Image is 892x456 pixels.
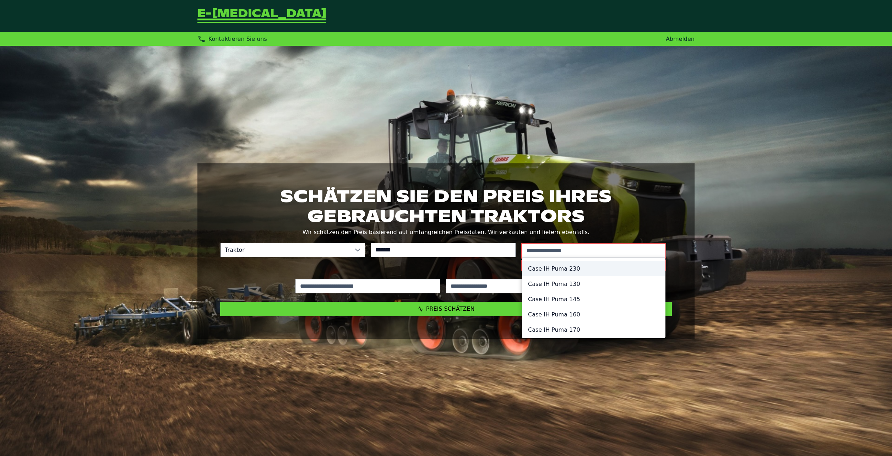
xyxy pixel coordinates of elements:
[220,302,672,316] button: Preis schätzen
[522,322,665,337] li: Case IH Puma 170
[522,307,665,322] li: Case IH Puma 160
[521,260,666,271] small: Bitte wählen Sie ein Modell aus den Vorschlägen
[666,36,695,42] a: Abmelden
[426,305,475,312] span: Preis schätzen
[208,36,267,42] span: Kontaktieren Sie uns
[221,243,350,257] span: Traktor
[522,337,665,353] li: Case IH Puma 185
[522,261,665,276] li: Case IH Puma 230
[197,9,326,23] a: Zurück zur Startseite
[522,276,665,292] li: Case IH Puma 130
[220,227,672,237] p: Wir schätzen den Preis basierend auf umfangreichen Preisdaten. Wir verkaufen und liefern ebenfalls.
[522,292,665,307] li: Case IH Puma 145
[220,186,672,226] h1: Schätzen Sie den Preis Ihres gebrauchten Traktors
[197,35,267,43] div: Kontaktieren Sie uns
